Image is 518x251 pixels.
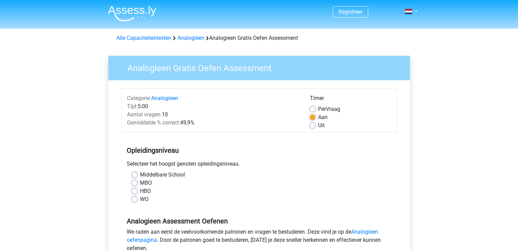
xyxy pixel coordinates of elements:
label: Aan [318,113,328,121]
span: Gemiddelde % correct: [127,119,180,126]
a: Analogieen [177,35,204,41]
div: 10 [122,111,305,119]
label: WO [140,195,148,203]
img: Assessly [108,5,156,21]
a: Registreer [339,9,362,15]
span: Tijd: [127,103,138,110]
div: Analogieen Gratis Oefen Assessment [114,34,405,42]
span: Categorie: [127,95,151,101]
h5: Opleidingsniveau [127,144,392,157]
label: HBO [140,187,151,195]
div: 49,9% [122,119,305,127]
div: Timer [310,94,391,105]
h5: Analogieen Assessment Oefenen [127,217,392,225]
label: Vraag [318,105,340,113]
span: Aantal vragen: [127,111,162,118]
a: Analogieen [151,95,178,101]
label: MBO [140,179,152,187]
label: Middelbare School [140,171,185,179]
a: Alle Capaciteitentesten [116,35,171,41]
h3: Analogieen Gratis Oefen Assessment [119,60,405,73]
label: Uit [318,121,325,130]
span: Per [318,106,326,112]
div: 5:00 [122,102,305,111]
div: Selecteer het hoogst genoten opleidingsniveau. [122,160,397,171]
